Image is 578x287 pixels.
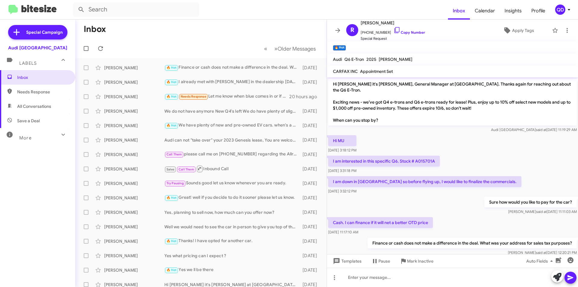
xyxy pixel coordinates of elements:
span: 🔥 Hot [166,66,177,70]
span: Special Campaign [26,29,63,35]
button: Pause [366,256,395,267]
div: [PERSON_NAME] [104,224,164,230]
p: Finance or cash does not make a difference in the deal. What was your address for sales tax purpo... [368,238,577,248]
span: All Conversations [17,103,51,109]
div: [PERSON_NAME] [104,94,164,100]
span: said at [536,127,546,132]
button: Next [271,42,319,55]
span: said at [536,250,546,255]
span: Mark Inactive [407,256,433,267]
div: Audi [GEOGRAPHIC_DATA] [8,45,67,51]
nav: Page navigation example [261,42,319,55]
span: Call Them [179,167,194,171]
div: Yes what pricing can I expect ? [164,253,300,259]
div: Sounds good let us know whenever you are ready. [164,180,300,187]
span: [PERSON_NAME] [361,19,425,27]
p: Hi [PERSON_NAME] it's [PERSON_NAME], General Manager at [GEOGRAPHIC_DATA]. Thanks again for reach... [328,79,577,126]
button: Apply Tags [487,25,549,36]
div: Audi can not "take over" your 2023 Genesis lease, You are welcome to bring the car by for a trade... [164,137,300,143]
span: Apply Tags [512,25,534,36]
button: Templates [327,256,366,267]
div: [PERSON_NAME] [104,151,164,158]
span: Special Request [361,36,425,42]
div: [DATE] [300,209,322,215]
div: [DATE] [300,267,322,273]
span: Appointment Set [360,69,393,74]
div: [PERSON_NAME] [104,180,164,186]
span: [PERSON_NAME] [DATE] 12:20:21 PM [508,250,577,255]
span: [PERSON_NAME] [DATE] 11:11:03 AM [508,209,577,214]
div: [DATE] [300,137,322,143]
small: 🔥 Hot [333,45,346,51]
a: Profile [527,2,550,20]
span: Inbox [17,74,68,80]
div: I already met with [PERSON_NAME] in the dealership [DATE]. Thanks for the message! [164,79,300,86]
span: 🔥 Hot [166,95,177,98]
span: 🔥 Hot [166,196,177,200]
a: Inbox [448,2,470,20]
span: Older Messages [278,45,316,52]
div: [DATE] [300,65,322,71]
div: 20 hours ago [289,94,322,100]
span: R [350,25,354,35]
div: [DATE] [300,224,322,230]
p: Hi MU [328,135,356,146]
span: CARFAX INC [333,69,358,74]
div: Yes, planning to sell now, how much can you offer now? [164,209,300,215]
span: Needs Response [181,95,206,98]
span: said at [536,209,547,214]
span: 2025 [366,57,376,62]
div: [DATE] [300,108,322,114]
span: Needs Response [17,89,68,95]
input: Search [73,2,199,17]
div: [PERSON_NAME] [104,137,164,143]
button: Auto Fields [521,256,560,267]
p: Sure how would you like to pay for the car? [484,197,577,207]
a: Special Campaign [8,25,67,39]
p: Cash. I can finance if it will net a better OTD price [328,217,433,228]
span: [DATE] 3:18:12 PM [328,148,356,152]
div: [PERSON_NAME] [104,195,164,201]
a: Copy Number [393,30,425,35]
span: More [19,135,32,141]
span: Audi [GEOGRAPHIC_DATA] [DATE] 11:19:29 AM [491,127,577,132]
div: [DATE] [300,123,322,129]
div: [DATE] [300,253,322,259]
div: [DATE] [300,180,322,186]
div: We have plenty of new and pre-owned EV cars. when's a good time for you to come by? [164,122,300,129]
p: I am down in [GEOGRAPHIC_DATA] so before flying up, I would like to finalize the commercials. [328,176,521,187]
a: Insights [500,2,527,20]
span: Call Them [166,152,182,156]
span: 🔥 Hot [166,268,177,272]
div: [PERSON_NAME] [104,209,164,215]
button: QD [550,5,571,15]
span: Save a Deal [17,118,40,124]
div: please call me on [PHONE_NUMBER] regarding the Allroad [164,151,300,158]
span: [PHONE_NUMBER] [361,27,425,36]
div: [PERSON_NAME] [104,108,164,114]
div: [PERSON_NAME] [104,238,164,244]
h1: Inbox [84,24,106,34]
div: [PERSON_NAME] [104,123,164,129]
span: 🔥 Hot [166,123,177,127]
span: [DATE] 11:17:10 AM [328,230,358,234]
div: [PERSON_NAME] [104,267,164,273]
div: [PERSON_NAME] [104,65,164,71]
div: [PERSON_NAME] [104,79,164,85]
span: Pause [378,256,390,267]
span: « [264,45,267,52]
button: Previous [260,42,271,55]
span: Auto Fields [526,256,555,267]
div: Yes we ll be there [164,267,300,273]
div: Inbound Call [164,165,300,173]
a: Calendar [470,2,500,20]
div: Finance or cash does not make a difference in the deal. What was your address for sales tax purpo... [164,64,300,71]
span: » [274,45,278,52]
div: QD [555,5,565,15]
div: [DATE] [300,238,322,244]
span: [DATE] 3:31:18 PM [328,168,356,173]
